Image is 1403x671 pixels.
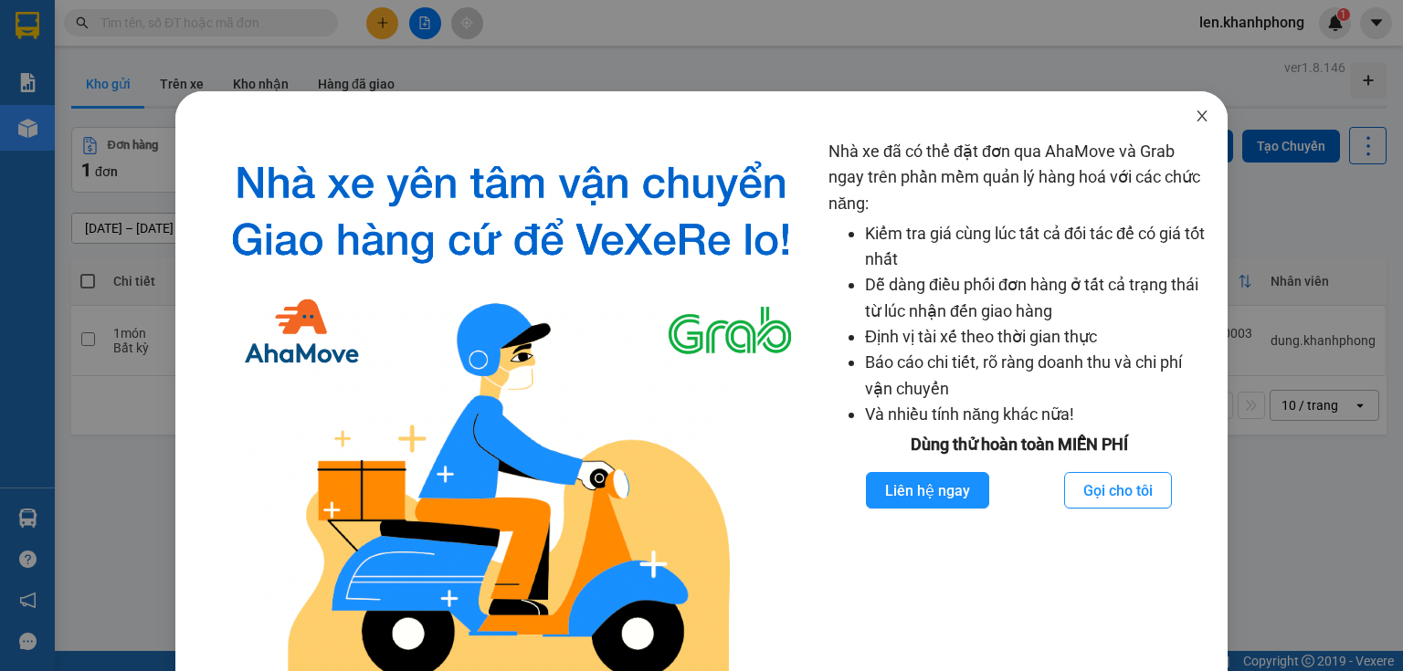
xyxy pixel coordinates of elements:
[1083,479,1153,502] span: Gọi cho tôi
[885,479,970,502] span: Liên hệ ngay
[866,472,989,508] button: Liên hệ ngay
[865,272,1209,324] li: Dễ dàng điều phối đơn hàng ở tất cả trạng thái từ lúc nhận đến giao hàng
[1195,109,1209,123] span: close
[1064,472,1172,508] button: Gọi cho tôi
[865,324,1209,350] li: Định vị tài xế theo thời gian thực
[865,350,1209,402] li: Báo cáo chi tiết, rõ ràng doanh thu và chi phí vận chuyển
[865,221,1209,273] li: Kiểm tra giá cùng lúc tất cả đối tác để có giá tốt nhất
[865,402,1209,427] li: Và nhiều tính năng khác nữa!
[828,432,1209,457] div: Dùng thử hoàn toàn MIỄN PHÍ
[1176,91,1228,142] button: Close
